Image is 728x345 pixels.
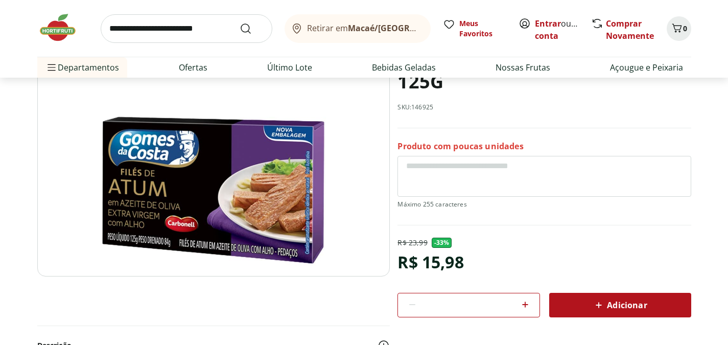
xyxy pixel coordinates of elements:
p: Produto com poucas unidades [397,141,523,152]
span: 0 [683,24,687,33]
img: Hortifruti [37,12,88,43]
button: Carrinho [667,16,691,41]
a: Criar conta [535,18,591,41]
span: ou [535,17,580,42]
button: Menu [45,55,58,80]
span: - 33 % [432,238,452,248]
input: search [101,14,272,43]
a: Último Lote [267,61,312,74]
a: Açougue e Peixaria [610,61,683,74]
button: Adicionar [549,293,691,317]
b: Macaé/[GEOGRAPHIC_DATA] [348,22,462,34]
p: R$ 23,99 [397,238,427,248]
span: Adicionar [593,299,647,311]
a: Ofertas [179,61,207,74]
a: Nossas Frutas [496,61,550,74]
span: Departamentos [45,55,119,80]
a: Entrar [535,18,561,29]
a: Bebidas Geladas [372,61,436,74]
span: Retirar em [307,24,420,33]
img: Filé de Atum com Alho GDC 125g [37,30,390,277]
a: Meus Favoritos [443,18,506,39]
p: SKU: 146925 [397,103,433,111]
button: Retirar emMacaé/[GEOGRAPHIC_DATA] [285,14,431,43]
button: Submit Search [240,22,264,35]
div: R$ 15,98 [397,248,463,277]
a: Comprar Novamente [606,18,654,41]
span: Meus Favoritos [459,18,506,39]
